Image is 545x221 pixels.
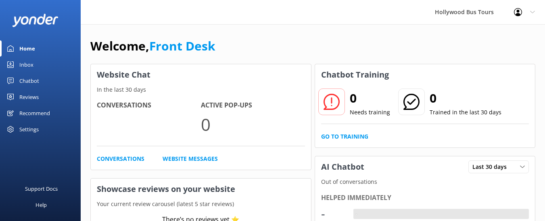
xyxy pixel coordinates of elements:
[12,14,58,27] img: yonder-white-logo.png
[19,57,33,73] div: Inbox
[350,108,390,117] p: Needs training
[321,132,368,141] a: Go to Training
[149,38,215,54] a: Front Desk
[35,197,47,213] div: Help
[19,121,39,137] div: Settings
[430,108,501,117] p: Trained in the last 30 days
[353,209,359,219] div: -
[315,156,370,177] h3: AI Chatbot
[315,64,395,85] h3: Chatbot Training
[350,88,390,108] h2: 0
[19,89,39,105] div: Reviews
[472,162,512,171] span: Last 30 days
[97,100,201,111] h4: Conversations
[201,111,305,138] p: 0
[321,193,529,203] div: Helped immediately
[19,40,35,57] div: Home
[91,179,311,200] h3: Showcase reviews on your website
[25,181,58,197] div: Support Docs
[163,154,218,163] a: Website Messages
[315,177,535,186] p: Out of conversations
[91,85,311,94] p: In the last 30 days
[91,64,311,85] h3: Website Chat
[90,36,215,56] h1: Welcome,
[19,105,50,121] div: Recommend
[19,73,39,89] div: Chatbot
[97,154,144,163] a: Conversations
[201,100,305,111] h4: Active Pop-ups
[91,200,311,208] p: Your current review carousel (latest 5 star reviews)
[430,88,501,108] h2: 0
